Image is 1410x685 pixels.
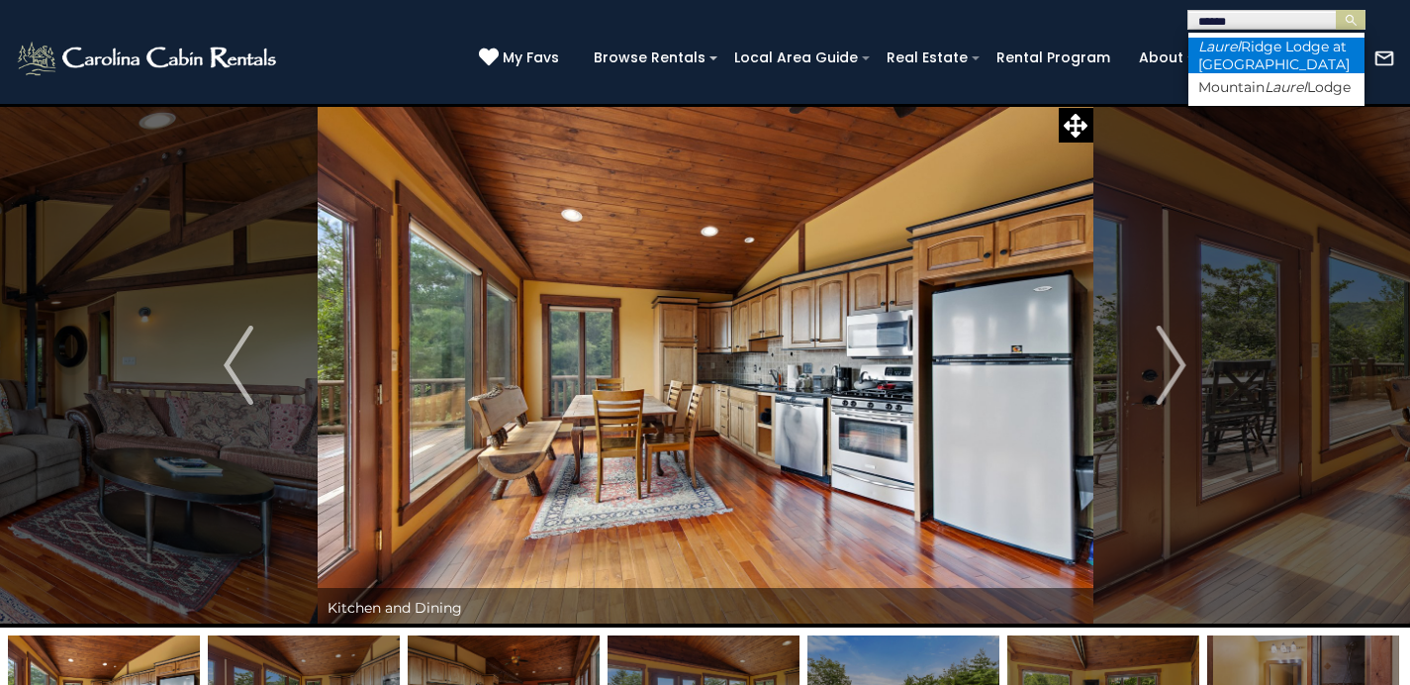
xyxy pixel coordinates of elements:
img: mail-regular-white.png [1373,48,1395,69]
a: Rental Program [987,43,1120,73]
li: Ridge Lodge at [GEOGRAPHIC_DATA] [1188,38,1364,73]
button: Previous [160,103,318,628]
a: Real Estate [877,43,978,73]
a: Local Area Guide [724,43,868,73]
a: My Favs [479,48,564,69]
button: Next [1092,103,1250,628]
li: Mountain Lodge [1188,78,1364,96]
div: Kitchen and Dining [318,588,1093,628]
em: Laurel [1198,38,1241,55]
a: About [1129,43,1193,73]
span: My Favs [503,48,559,68]
em: Laurel [1265,78,1307,96]
img: White-1-2.png [15,39,282,78]
img: arrow [1157,326,1186,405]
img: arrow [224,326,253,405]
a: Browse Rentals [584,43,715,73]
